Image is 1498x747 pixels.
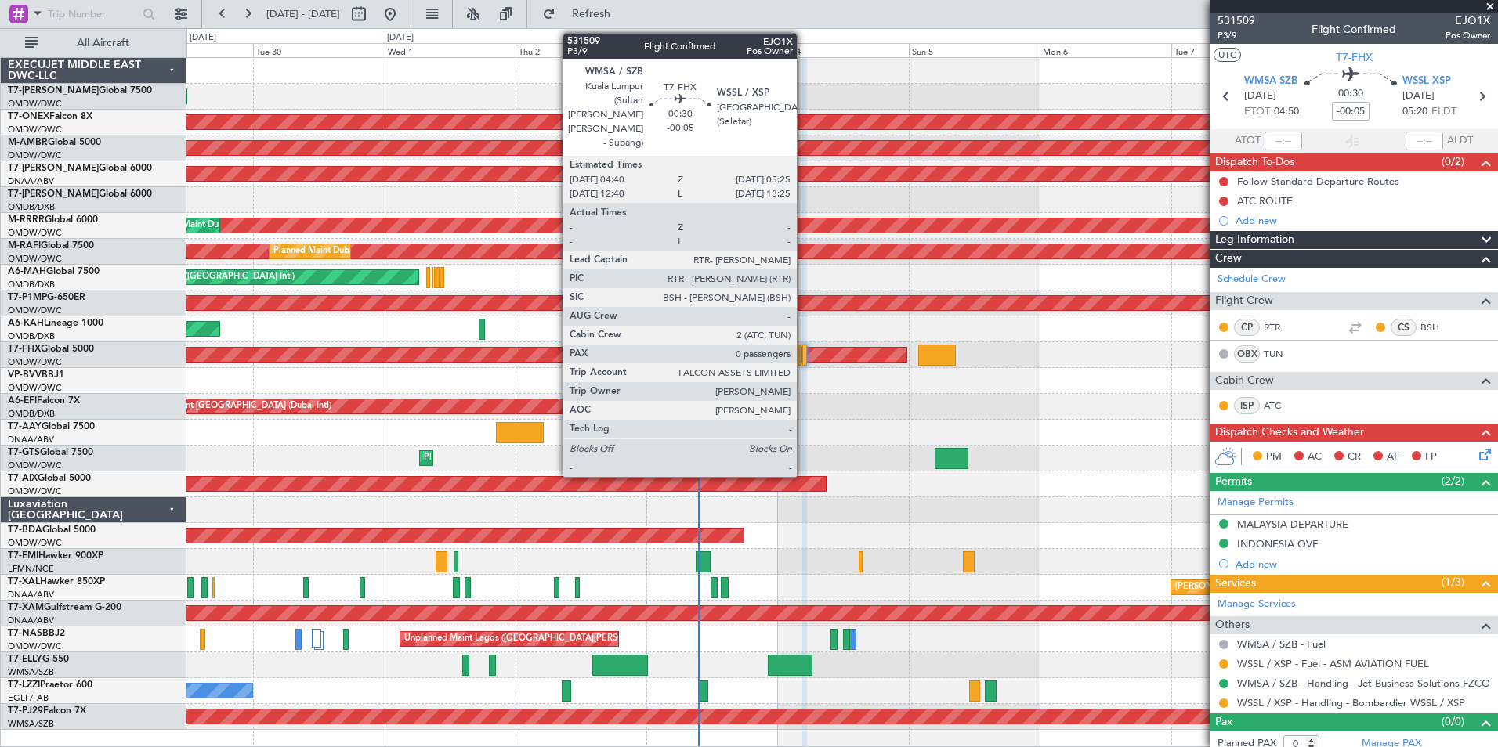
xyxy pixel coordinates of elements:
[1265,132,1302,150] input: --:--
[8,525,42,535] span: T7-BDA
[8,150,62,161] a: OMDW/DWC
[1171,43,1302,57] div: Tue 7
[1236,558,1490,571] div: Add new
[1237,637,1326,651] a: WMSA / SZB - Fuel
[8,164,99,173] span: T7-[PERSON_NAME]
[8,474,38,483] span: T7-AIX
[8,253,62,265] a: OMDW/DWC
[1215,424,1364,442] span: Dispatch Checks and Weather
[8,629,65,638] a: T7-NASBBJ2
[1431,104,1456,120] span: ELDT
[8,241,41,251] span: M-RAFI
[8,422,42,431] span: T7-AAY
[8,615,54,626] a: DNAA/ABV
[8,563,54,575] a: LFMN/NCE
[1237,657,1429,670] a: WSSL / XSP - Fuel - ASM AVIATION FUEL
[1237,696,1465,709] a: WSSL / XSP - Handling - Bombardier WSSL / XSP
[8,422,95,431] a: T7-AAYGlobal 7500
[1274,104,1299,120] span: 04:50
[8,138,48,147] span: M-AMBR
[8,474,91,483] a: T7-AIXGlobal 5000
[1446,29,1490,42] span: Pos Owner
[8,370,42,380] span: VP-BVV
[8,356,62,368] a: OMDW/DWC
[8,577,105,586] a: T7-XALHawker 850XP
[8,267,46,276] span: A6-MAH
[1244,104,1270,120] span: ETOT
[253,43,384,57] div: Tue 30
[8,460,62,471] a: OMDW/DWC
[122,43,253,57] div: Mon 29
[1402,88,1435,104] span: [DATE]
[8,525,96,535] a: T7-BDAGlobal 5000
[1442,473,1464,489] span: (2/2)
[1348,449,1361,465] span: CR
[1264,399,1299,413] a: ATC
[1175,576,1340,599] div: [PERSON_NAME] ([PERSON_NAME] Intl)
[41,38,165,49] span: All Aircraft
[8,551,38,561] span: T7-EMI
[8,138,101,147] a: M-AMBRGlobal 5000
[1237,677,1490,690] a: WMSA / SZB - Handling - Jet Business Solutions FZCO
[1234,319,1260,336] div: CP
[1235,133,1261,149] span: ATOT
[8,396,37,406] span: A6-EFI
[1442,153,1464,170] span: (0/2)
[8,718,54,730] a: WMSA/SZB
[1266,449,1282,465] span: PM
[8,189,152,199] a: T7-[PERSON_NAME]Global 6000
[1237,194,1293,207] div: ATC ROUTE
[1215,473,1252,491] span: Permits
[8,86,152,96] a: T7-[PERSON_NAME]Global 7500
[778,43,909,57] div: Sat 4
[8,293,85,302] a: T7-P1MPG-650ER
[8,448,40,457] span: T7-GTS
[385,43,516,57] div: Wed 1
[1218,13,1255,29] span: 531509
[1215,713,1232,731] span: Pax
[1218,272,1286,287] a: Schedule Crew
[1215,575,1256,593] span: Services
[8,319,44,328] span: A6-KAH
[424,446,578,470] div: Planned Maint Dubai (Al Maktoum Intl)
[8,706,86,716] a: T7-PJ29Falcon 7X
[266,7,340,21] span: [DATE] - [DATE]
[1264,347,1299,361] a: TUN
[1442,713,1464,730] span: (0/0)
[1215,372,1274,390] span: Cabin Crew
[8,330,55,342] a: OMDB/DXB
[1402,74,1451,89] span: WSSL XSP
[273,240,428,263] div: Planned Maint Dubai (Al Maktoum Intl)
[1264,320,1299,334] a: RTR
[8,293,47,302] span: T7-P1MP
[8,485,62,497] a: OMDW/DWC
[559,9,624,20] span: Refresh
[1402,104,1427,120] span: 05:20
[1420,320,1456,334] a: BSH
[8,112,92,121] a: T7-ONEXFalcon 8X
[190,31,216,45] div: [DATE]
[8,551,103,561] a: T7-EMIHawker 900XP
[1214,48,1241,62] button: UTC
[1442,574,1464,590] span: (1/3)
[8,279,55,290] a: OMDB/DXB
[8,86,99,96] span: T7-[PERSON_NAME]
[8,603,44,612] span: T7-XAM
[705,369,859,392] div: Planned Maint Dubai (Al Maktoum Intl)
[1336,49,1373,66] span: T7-FHX
[8,408,55,420] a: OMDB/DXB
[1244,74,1297,89] span: WMSA SZB
[1215,153,1294,171] span: Dispatch To-Dos
[404,627,668,651] div: Unplanned Maint Lagos ([GEOGRAPHIC_DATA][PERSON_NAME])
[516,43,646,57] div: Thu 2
[8,589,54,601] a: DNAA/ABV
[909,43,1040,57] div: Sun 5
[8,680,92,690] a: T7-LZZIPraetor 600
[8,267,100,276] a: A6-MAHGlobal 7500
[8,434,54,446] a: DNAA/ABV
[1447,133,1473,149] span: ALDT
[48,2,138,26] input: Trip Number
[8,577,40,586] span: T7-XAL
[1234,345,1260,363] div: OBX
[8,655,69,664] a: T7-ELLYG-550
